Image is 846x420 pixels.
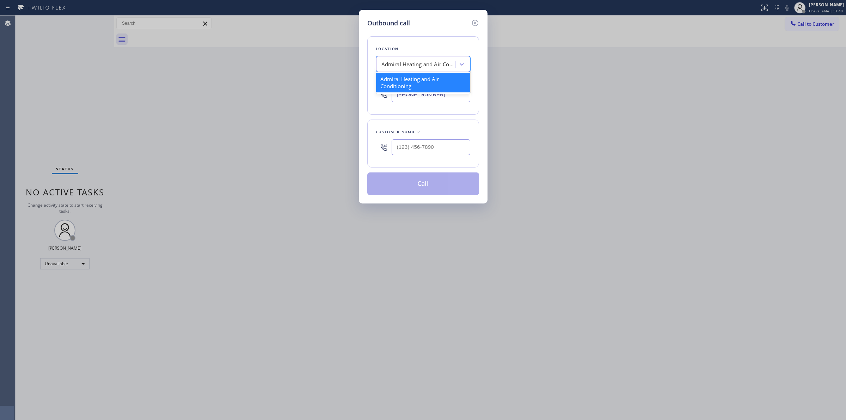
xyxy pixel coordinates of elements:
[367,18,410,28] h5: Outbound call
[376,128,470,136] div: Customer number
[381,60,455,68] div: Admiral Heating and Air Conditioning
[376,73,470,92] div: Admiral Heating and Air Conditioning
[392,139,470,155] input: (123) 456-7890
[392,86,470,102] input: (123) 456-7890
[367,172,479,195] button: Call
[376,45,470,53] div: Location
